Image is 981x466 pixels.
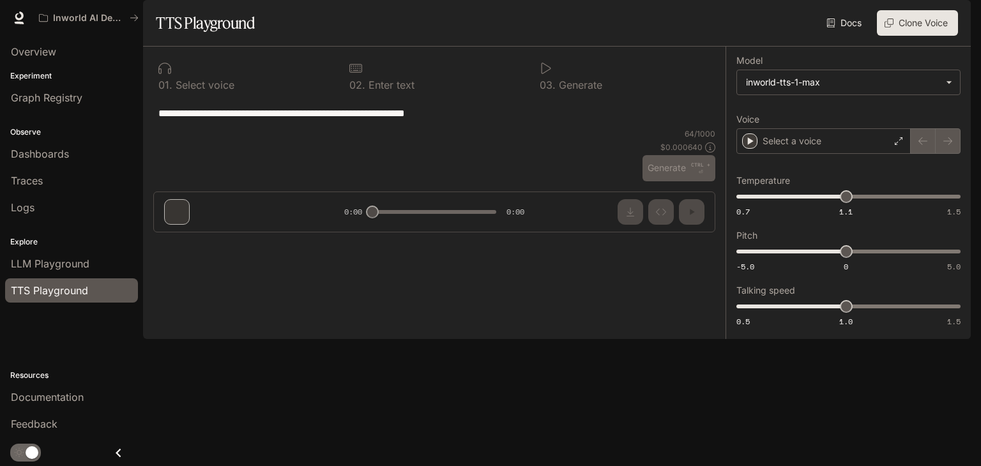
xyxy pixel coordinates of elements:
[158,80,172,90] p: 0 1 .
[737,70,960,94] div: inworld-tts-1-max
[660,142,703,153] p: $ 0.000640
[844,261,848,272] span: 0
[736,231,757,240] p: Pitch
[736,115,759,124] p: Voice
[156,10,255,36] h1: TTS Playground
[33,5,144,31] button: All workspaces
[947,206,961,217] span: 1.5
[763,135,821,147] p: Select a voice
[736,56,763,65] p: Model
[736,316,750,327] span: 0.5
[877,10,958,36] button: Clone Voice
[839,206,853,217] span: 1.1
[824,10,867,36] a: Docs
[685,128,715,139] p: 64 / 1000
[839,316,853,327] span: 1.0
[556,80,602,90] p: Generate
[947,261,961,272] span: 5.0
[736,206,750,217] span: 0.7
[736,261,754,272] span: -5.0
[947,316,961,327] span: 1.5
[53,13,125,24] p: Inworld AI Demos
[736,176,790,185] p: Temperature
[540,80,556,90] p: 0 3 .
[736,286,795,295] p: Talking speed
[746,76,939,89] div: inworld-tts-1-max
[365,80,414,90] p: Enter text
[172,80,234,90] p: Select voice
[349,80,365,90] p: 0 2 .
